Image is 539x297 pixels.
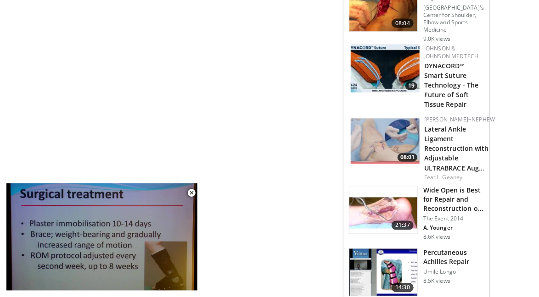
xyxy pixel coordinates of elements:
[423,234,450,241] p: 8.6K views
[349,187,417,234] img: 01d818ac-ab60-40f7-b2ea-4651a22a66a1.150x105_q85_crop-smart_upscale.jpg
[351,116,420,164] img: 044b55f9-35d8-467a-a7ec-b25583c50434.150x105_q85_crop-smart_upscale.jpg
[424,125,489,172] a: Lateral Ankle Ligament Reconstruction with Adjustable ULTRABRACE Aug…
[424,62,479,109] a: DYNACORD™ Smart Suture Technology - The Future of Soft Tissue Repair
[424,174,495,182] div: Feat.
[405,82,417,90] span: 19
[392,283,414,292] span: 14:30
[423,186,484,214] h3: Wide Open is Best for Repair and Reconstruction of [MEDICAL_DATA] D…
[423,215,484,223] p: The Event 2014
[349,249,417,297] img: bKdxKv0jK92UJBOH4xMDoxOjBzMTt2bJ_2.150x105_q85_crop-smart_upscale.jpg
[349,186,484,241] a: 21:37 Wide Open is Best for Repair and Reconstruction of [MEDICAL_DATA] D… The Event 2014 A. Youn...
[424,44,479,60] a: Johnson & Johnson MedTech
[423,278,450,285] p: 8.5K views
[392,221,414,230] span: 21:37
[398,154,417,162] span: 08:01
[392,19,414,28] span: 08:04
[351,44,420,93] img: 48a250ad-ab0f-467a-96cf-45a5ca85618f.150x105_q85_crop-smart_upscale.jpg
[424,116,495,124] a: [PERSON_NAME]+Nephew
[423,4,484,33] p: [GEOGRAPHIC_DATA]'s Center for Shoulder, Elbow and Sports Medicine
[423,269,484,276] p: Umile Longo
[182,183,201,203] button: Close
[437,174,462,181] a: L. Geaney
[349,248,484,297] a: 14:30 Percutaneous Achilles Repair Umile Longo 8.5K views
[351,116,420,164] a: 08:01
[6,183,197,291] video-js: Video Player
[351,44,420,93] a: 19
[423,35,450,43] p: 9.0K views
[423,248,484,267] h3: Percutaneous Achilles Repair
[423,225,484,232] p: A. Younger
